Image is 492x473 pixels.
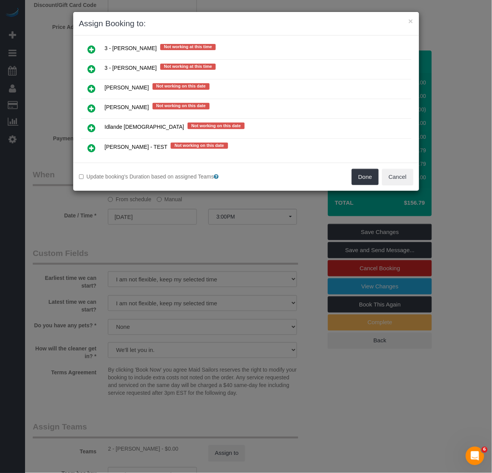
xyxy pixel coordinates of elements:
button: Cancel [382,169,413,185]
span: Not working at this time [160,44,216,50]
span: 3 - [PERSON_NAME] [105,65,157,71]
input: Update booking's Duration based on assigned Teams [79,174,84,179]
span: Not working at this time [160,64,216,70]
button: Done [352,169,379,185]
span: [PERSON_NAME] [105,85,149,91]
span: Not working on this date [153,103,210,109]
span: 6 [482,447,488,453]
span: [PERSON_NAME] [105,104,149,111]
span: Idlande [DEMOGRAPHIC_DATA] [105,124,184,130]
button: × [408,17,413,25]
span: [PERSON_NAME] - TEST [105,144,168,150]
span: Not working on this date [153,83,210,89]
span: Not working on this date [171,143,228,149]
span: 3 - [PERSON_NAME] [105,45,157,51]
iframe: Intercom live chat [466,447,484,465]
h3: Assign Booking to: [79,18,413,29]
span: Not working on this date [188,123,245,129]
label: Update booking's Duration based on assigned Teams [79,173,240,180]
